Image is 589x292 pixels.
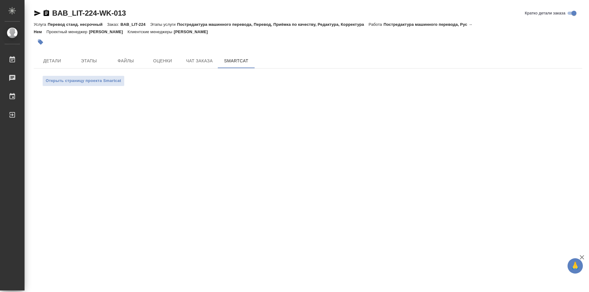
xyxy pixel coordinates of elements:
a: BAB_LIT-224-WK-013 [52,9,126,17]
span: Файлы [111,57,141,65]
p: [PERSON_NAME] [174,29,213,34]
button: 🙏 [568,258,583,274]
p: Этапы услуги [150,22,177,27]
button: Скопировать ссылку для ЯМессенджера [34,10,41,17]
span: Оценки [148,57,177,65]
span: Кратко детали заказа [525,10,565,16]
span: Чат заказа [185,57,214,65]
p: Перевод станд. несрочный [48,22,107,27]
p: Проектный менеджер [46,29,89,34]
p: Заказ: [107,22,120,27]
p: Клиентские менеджеры [128,29,174,34]
p: BAB_LIT-224 [121,22,150,27]
p: Услуга [34,22,48,27]
button: Открыть страницу проекта Smartcat [42,76,125,86]
p: [PERSON_NAME] [89,29,128,34]
span: Детали [37,57,67,65]
span: Открыть страницу проекта Smartcat [46,77,121,84]
span: SmartCat [221,57,251,65]
span: 🙏 [570,259,580,272]
p: Постредактура машинного перевода, Перевод, Приёмка по качеству, Редактура, Корректура [177,22,368,27]
button: Добавить тэг [34,35,47,49]
button: Скопировать ссылку [43,10,50,17]
p: Работа [369,22,384,27]
span: Этапы [74,57,104,65]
